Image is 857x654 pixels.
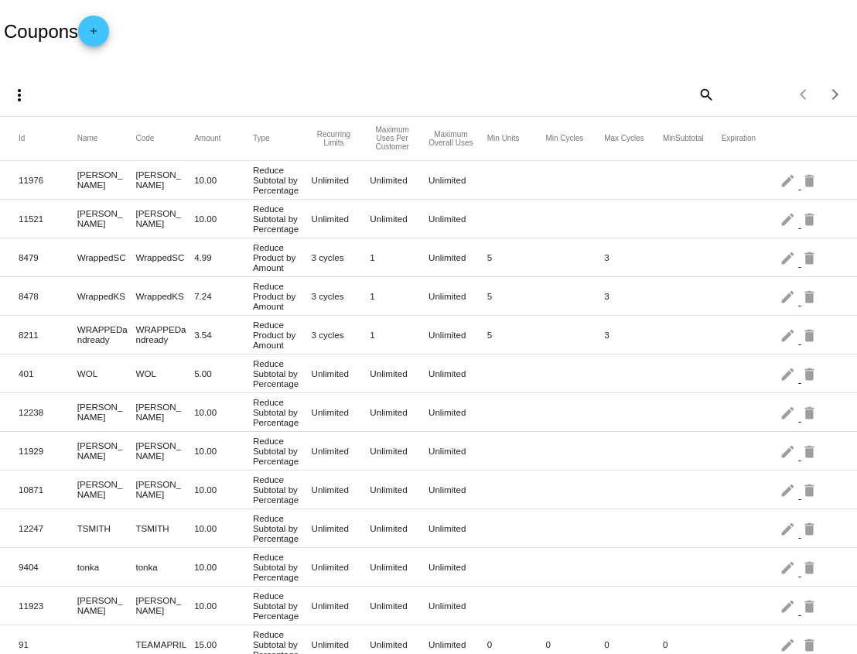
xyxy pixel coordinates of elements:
[428,519,487,537] mat-cell: Unlimited
[370,442,428,460] mat-cell: Unlimited
[370,287,428,305] mat-cell: 1
[312,287,370,305] mat-cell: 3 cycles
[312,597,370,615] mat-cell: Unlimited
[194,558,253,576] mat-cell: 10.00
[77,248,136,266] mat-cell: WrappedSC
[194,365,253,382] mat-cell: 5.00
[253,277,312,315] mat-cell: Reduce Product by Amount
[4,15,109,46] h2: Coupons
[370,558,428,576] mat-cell: Unlimited
[312,558,370,576] mat-cell: Unlimited
[19,481,77,498] mat-cell: 10871
[370,248,428,266] mat-cell: 1
[194,403,253,421] mat-cell: 10.00
[19,134,25,143] button: Change sorting for Id
[135,398,194,426] mat-cell: [PERSON_NAME]
[19,403,77,421] mat-cell: 12238
[780,400,798,424] mat-icon: edit
[135,591,194,619] mat-cell: [PERSON_NAME]
[77,320,136,348] mat-cell: WRAPPEDandready
[604,326,663,344] mat-cell: 3
[19,210,77,228] mat-cell: 11521
[77,558,136,576] mat-cell: tonka
[135,558,194,576] mat-cell: tonka
[312,326,370,344] mat-cell: 3 cycles
[370,365,428,382] mat-cell: Unlimited
[312,130,357,147] button: Change sorting for RecurringLimits
[780,207,798,231] mat-icon: edit
[801,207,820,231] mat-icon: delete
[135,134,154,143] button: Change sorting for Code
[370,326,428,344] mat-cell: 1
[604,134,644,143] button: Change sorting for MaxCycles
[312,519,370,537] mat-cell: Unlimited
[780,361,798,385] mat-icon: edit
[780,439,798,463] mat-icon: edit
[77,437,136,464] mat-cell: [PERSON_NAME]
[801,400,820,424] mat-icon: delete
[801,478,820,502] mat-icon: delete
[780,555,798,579] mat-icon: edit
[370,481,428,498] mat-cell: Unlimited
[604,248,663,266] mat-cell: 3
[135,287,194,305] mat-cell: WrappedKS
[194,519,253,537] mat-cell: 10.00
[19,519,77,537] mat-cell: 12247
[780,323,798,347] mat-icon: edit
[77,591,136,619] mat-cell: [PERSON_NAME]
[801,361,820,385] mat-icon: delete
[370,519,428,537] mat-cell: Unlimited
[801,245,820,269] mat-icon: delete
[253,509,312,547] mat-cell: Reduce Subtotal by Percentage
[428,558,487,576] mat-cell: Unlimited
[77,398,136,426] mat-cell: [PERSON_NAME]
[722,134,756,143] button: Change sorting for ExpirationDate
[487,134,520,143] button: Change sorting for MinUnits
[545,134,583,143] button: Change sorting for MinCycles
[253,548,312,586] mat-cell: Reduce Subtotal by Percentage
[370,210,428,228] mat-cell: Unlimited
[19,597,77,615] mat-cell: 11923
[194,481,253,498] mat-cell: 10.00
[789,79,820,110] button: Previous page
[253,354,312,392] mat-cell: Reduce Subtotal by Percentage
[194,597,253,615] mat-cell: 10.00
[253,316,312,354] mat-cell: Reduce Product by Amount
[312,210,370,228] mat-cell: Unlimited
[312,635,370,653] mat-cell: Unlimited
[194,635,253,653] mat-cell: 15.00
[604,287,663,305] mat-cell: 3
[19,326,77,344] mat-cell: 8211
[428,481,487,498] mat-cell: Unlimited
[19,442,77,460] mat-cell: 11929
[696,82,715,106] mat-icon: search
[194,134,220,143] button: Change sorting for Amount
[135,475,194,503] mat-cell: [PERSON_NAME]
[801,323,820,347] mat-icon: delete
[77,519,136,537] mat-cell: TSMITH
[10,86,29,104] mat-icon: more_vert
[428,248,487,266] mat-cell: Unlimited
[19,287,77,305] mat-cell: 8478
[487,635,546,653] mat-cell: 0
[135,166,194,193] mat-cell: [PERSON_NAME]
[19,365,77,382] mat-cell: 401
[77,287,136,305] mat-cell: WrappedKS
[780,478,798,502] mat-icon: edit
[428,326,487,344] mat-cell: Unlimited
[663,635,722,653] mat-cell: 0
[780,284,798,308] mat-icon: edit
[253,393,312,431] mat-cell: Reduce Subtotal by Percentage
[428,442,487,460] mat-cell: Unlimited
[194,326,253,344] mat-cell: 3.54
[780,516,798,540] mat-icon: edit
[428,635,487,653] mat-cell: Unlimited
[312,403,370,421] mat-cell: Unlimited
[77,204,136,232] mat-cell: [PERSON_NAME]
[428,210,487,228] mat-cell: Unlimited
[370,171,428,189] mat-cell: Unlimited
[487,287,546,305] mat-cell: 5
[487,248,546,266] mat-cell: 5
[253,161,312,199] mat-cell: Reduce Subtotal by Percentage
[19,558,77,576] mat-cell: 9404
